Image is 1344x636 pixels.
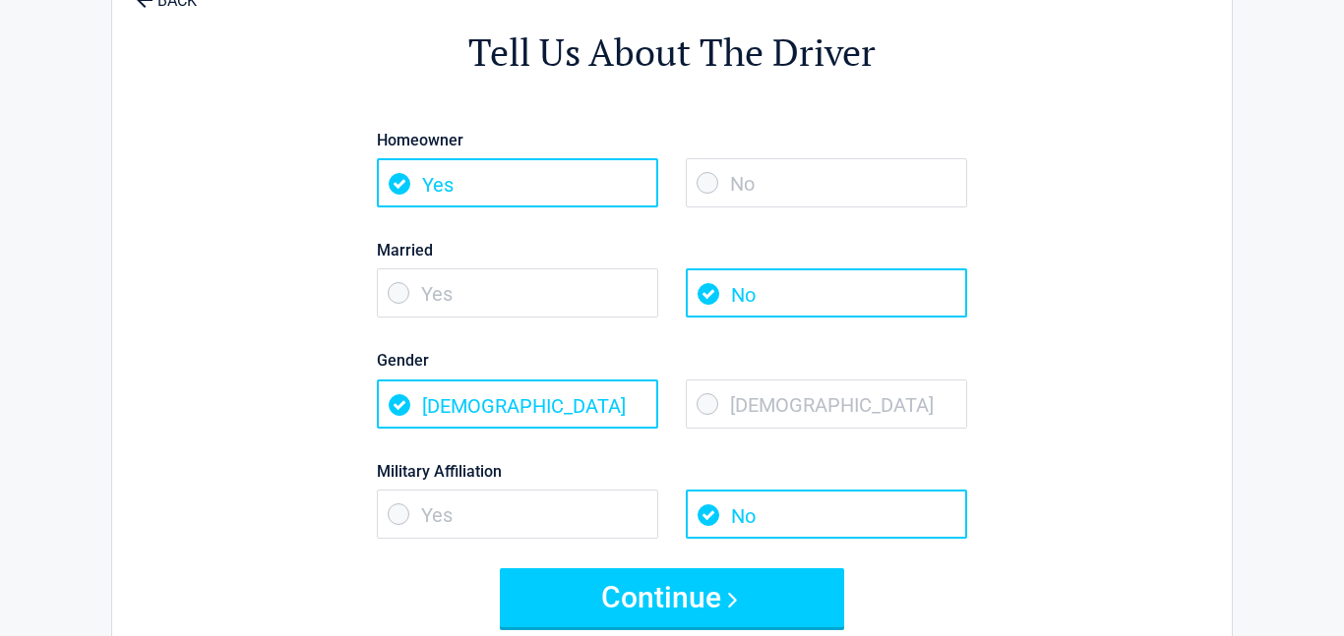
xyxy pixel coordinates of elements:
span: [DEMOGRAPHIC_DATA] [686,379,967,429]
label: Married [377,237,967,263]
span: Yes [377,268,658,318]
span: No [686,268,967,318]
button: Continue [500,568,844,627]
label: Homeowner [377,127,967,153]
span: No [686,490,967,539]
span: Yes [377,490,658,539]
span: Yes [377,158,658,207]
label: Gender [377,347,967,374]
label: Military Affiliation [377,458,967,485]
h2: Tell Us About The Driver [220,28,1124,78]
span: No [686,158,967,207]
span: [DEMOGRAPHIC_DATA] [377,379,658,429]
